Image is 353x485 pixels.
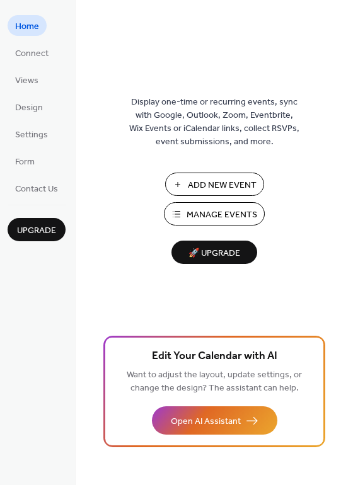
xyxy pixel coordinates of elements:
[15,47,49,60] span: Connect
[15,128,48,142] span: Settings
[15,20,39,33] span: Home
[8,42,56,63] a: Connect
[15,156,35,169] span: Form
[152,348,277,365] span: Edit Your Calendar with AI
[8,178,66,198] a: Contact Us
[188,179,257,192] span: Add New Event
[8,69,46,90] a: Views
[165,173,264,196] button: Add New Event
[17,224,56,237] span: Upgrade
[152,406,277,435] button: Open AI Assistant
[171,241,257,264] button: 🚀 Upgrade
[8,123,55,144] a: Settings
[8,151,42,171] a: Form
[164,202,265,225] button: Manage Events
[179,245,250,262] span: 🚀 Upgrade
[127,367,302,397] span: Want to adjust the layout, update settings, or change the design? The assistant can help.
[129,96,299,149] span: Display one-time or recurring events, sync with Google, Outlook, Zoom, Eventbrite, Wix Events or ...
[171,415,241,428] span: Open AI Assistant
[15,183,58,196] span: Contact Us
[8,218,66,241] button: Upgrade
[8,15,47,36] a: Home
[8,96,50,117] a: Design
[15,74,38,88] span: Views
[15,101,43,115] span: Design
[187,208,257,222] span: Manage Events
